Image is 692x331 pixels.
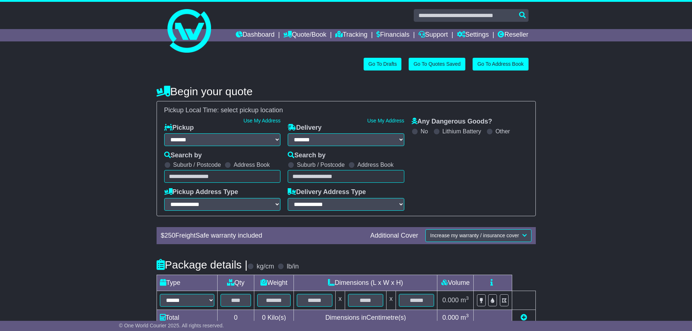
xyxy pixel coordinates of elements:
td: x [387,291,396,310]
span: 0.000 [442,314,459,321]
div: $ FreightSafe warranty included [157,232,367,240]
label: Address Book [357,161,394,168]
label: Delivery Address Type [288,188,366,196]
a: Go To Quotes Saved [409,58,465,70]
a: Use My Address [367,118,404,124]
label: Suburb / Postcode [173,161,221,168]
label: kg/cm [256,263,274,271]
span: Increase my warranty / insurance cover [430,233,519,238]
span: 0 [262,314,266,321]
label: lb/in [287,263,299,271]
a: Dashboard [236,29,275,41]
sup: 3 [466,295,469,301]
label: Search by [288,152,325,160]
a: Support [418,29,448,41]
span: 0.000 [442,296,459,304]
td: Weight [254,275,294,291]
td: Kilo(s) [254,310,294,326]
td: 0 [217,310,254,326]
a: Reseller [498,29,528,41]
td: x [335,291,345,310]
td: Volume [437,275,474,291]
a: Go To Drafts [364,58,401,70]
a: Tracking [335,29,367,41]
td: Qty [217,275,254,291]
sup: 3 [466,313,469,318]
a: Use My Address [243,118,280,124]
button: Increase my warranty / insurance cover [425,229,531,242]
label: No [421,128,428,135]
div: Pickup Local Time: [161,106,532,114]
span: m [461,296,469,304]
td: Dimensions (L x W x H) [294,275,437,291]
a: Financials [376,29,409,41]
h4: Begin your quote [157,85,536,97]
label: Pickup [164,124,194,132]
label: Search by [164,152,202,160]
div: Additional Cover [367,232,422,240]
td: Dimensions in Centimetre(s) [294,310,437,326]
span: m [461,314,469,321]
td: Type [157,275,217,291]
span: © One World Courier 2025. All rights reserved. [119,323,224,328]
span: 250 [165,232,175,239]
label: Pickup Address Type [164,188,238,196]
label: Address Book [234,161,270,168]
h4: Package details | [157,259,248,271]
label: Lithium Battery [442,128,481,135]
a: Go To Address Book [473,58,528,70]
label: Delivery [288,124,321,132]
label: Suburb / Postcode [297,161,345,168]
label: Other [495,128,510,135]
a: Quote/Book [283,29,326,41]
label: Any Dangerous Goods? [412,118,492,126]
span: select pickup location [221,106,283,114]
a: Add new item [521,314,527,321]
a: Settings [457,29,489,41]
td: Total [157,310,217,326]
